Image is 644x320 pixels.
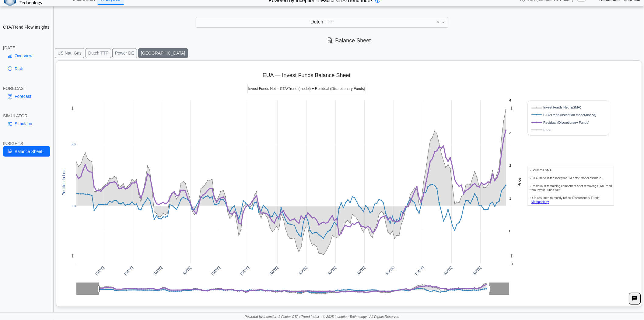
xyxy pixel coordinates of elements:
a: Overview [3,51,50,61]
h2: CTA/Trend Flow Insights [3,24,50,30]
button: [GEOGRAPHIC_DATA] [138,48,188,58]
tspan: • CTA/Trend is the Inception 1-Factor model estimate. [530,176,602,180]
a: Simulator [3,119,50,129]
div: INSIGHTS [3,141,50,146]
button: Power DE [112,48,137,58]
tspan: • it is assumed to mostly reflect Discretionary Funds. [530,196,600,200]
tspan: • Source: ESMA. [530,169,553,172]
span: Balance Sheet [327,37,371,44]
tspan: • Residual = remaining component after removing CTA/Trend [530,184,612,188]
span: Clear value [435,17,440,28]
a: Risk [3,64,50,74]
span: × [436,19,439,25]
a: Balance Sheet [3,146,50,157]
a: Methodology [531,200,549,204]
div: SIMULATOR [3,113,50,119]
button: US Nat. Gas [55,48,84,58]
div: FORECAST [3,86,50,91]
a: Forecast [3,91,50,101]
button: Dutch TTF [86,48,111,58]
span: Dutch TTF [310,19,333,24]
div: [DATE] [3,45,50,51]
tspan: from Invest Funds Net; [530,188,561,192]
